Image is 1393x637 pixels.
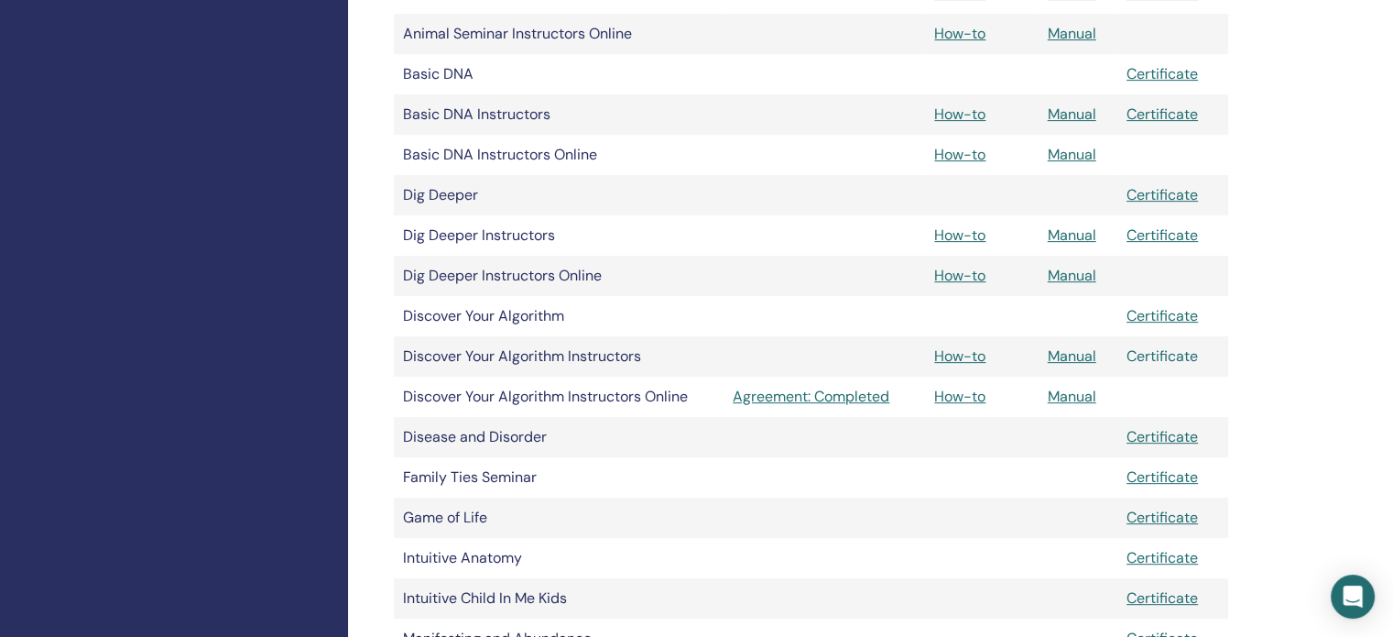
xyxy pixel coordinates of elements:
a: Certificate [1126,346,1198,366]
a: Certificate [1126,548,1198,567]
td: Animal Seminar Instructors Online [394,14,724,54]
a: Certificate [1126,104,1198,124]
td: Basic DNA Instructors [394,94,724,135]
a: Certificate [1126,306,1198,325]
a: Certificate [1126,467,1198,487]
td: Dig Deeper [394,175,724,215]
a: Manual [1048,145,1096,164]
td: Basic DNA [394,54,724,94]
td: Discover Your Algorithm Instructors [394,336,724,377]
a: How-to [934,145,985,164]
td: Game of Life [394,498,724,538]
a: How-to [934,24,985,43]
a: How-to [934,104,985,124]
td: Intuitive Child In Me Kids [394,578,724,619]
td: Family Ties Seminar [394,457,724,498]
a: Certificate [1126,185,1198,204]
td: Discover Your Algorithm Instructors Online [394,377,724,417]
a: Certificate [1126,427,1198,446]
a: How-to [934,346,985,366]
td: Intuitive Anatomy [394,538,724,578]
a: Manual [1048,346,1096,366]
td: Dig Deeper Instructors [394,215,724,256]
td: Discover Your Algorithm [394,296,724,336]
a: How-to [934,387,985,406]
a: Manual [1048,24,1096,43]
div: Open Intercom Messenger [1331,575,1375,619]
td: Dig Deeper Instructors Online [394,256,724,296]
a: How-to [934,266,985,285]
a: How-to [934,225,985,245]
a: Manual [1048,104,1096,124]
a: Manual [1048,225,1096,245]
td: Disease and Disorder [394,417,724,457]
a: Agreement: Completed [733,386,916,408]
a: Certificate [1126,588,1198,608]
a: Manual [1048,266,1096,285]
a: Certificate [1126,508,1198,527]
a: Certificate [1126,64,1198,83]
td: Basic DNA Instructors Online [394,135,724,175]
a: Certificate [1126,225,1198,245]
a: Manual [1048,387,1096,406]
